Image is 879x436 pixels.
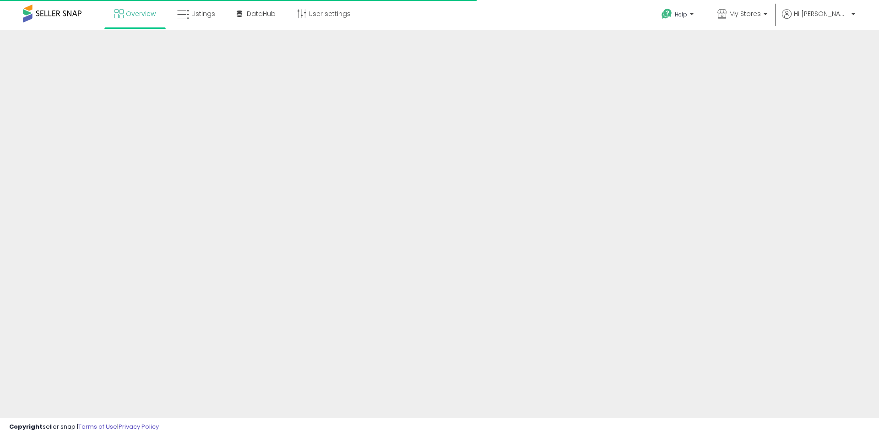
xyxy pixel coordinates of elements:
i: Get Help [661,8,673,20]
span: Help [675,11,687,18]
span: Overview [126,9,156,18]
a: Hi [PERSON_NAME] [782,9,855,30]
a: Help [654,1,703,30]
span: Hi [PERSON_NAME] [794,9,849,18]
span: DataHub [247,9,276,18]
span: Listings [191,9,215,18]
span: My Stores [729,9,761,18]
